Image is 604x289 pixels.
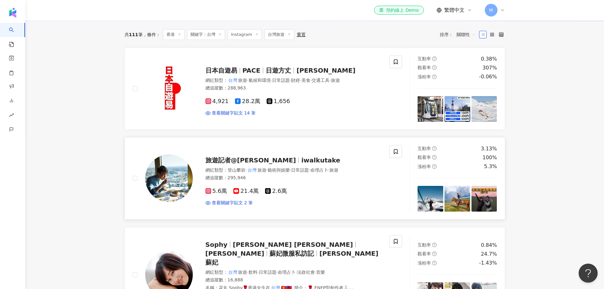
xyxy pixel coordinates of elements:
span: 28.2萬 [235,98,260,105]
span: 漲粉率 [418,74,431,79]
span: question-circle [432,56,437,61]
span: question-circle [432,261,437,265]
span: Instagram [228,29,262,40]
span: question-circle [432,164,437,169]
span: 條件 ： [143,32,160,37]
span: · [296,270,297,275]
span: · [310,78,312,83]
span: 查看關鍵字貼文 14 筆 [212,110,256,116]
span: [PERSON_NAME] 蘇妃 [205,250,379,266]
span: · [276,270,278,275]
span: 1,656 [267,98,290,105]
div: 0.38% [481,56,497,62]
span: · [271,78,272,83]
img: post-image [471,96,497,122]
span: 5.6萬 [205,188,227,194]
span: 關聯性 [457,30,476,40]
span: question-circle [432,146,437,151]
span: 111 [129,32,138,37]
div: 3.13% [481,145,497,152]
img: post-image [445,96,470,122]
div: 共 筆 [125,32,143,37]
img: post-image [445,186,470,212]
span: 命理占卜 [310,167,328,173]
span: 互動率 [418,242,431,247]
span: 旅遊 [329,167,338,173]
a: 查看關鍵字貼文 14 筆 [205,110,256,116]
span: rise [9,109,14,123]
span: question-circle [432,252,437,256]
img: KOL Avatar [145,154,193,202]
span: 台灣旅遊 [264,29,294,40]
span: 飲料 [249,270,257,275]
span: [PERSON_NAME] [205,250,264,257]
span: 旅遊 [238,78,247,83]
span: 音樂 [316,270,325,275]
div: 重置 [297,32,306,37]
img: post-image [418,186,443,212]
a: 查看關鍵字貼文 2 筆 [205,200,253,206]
span: 觀看率 [418,251,431,256]
span: 漲粉率 [418,260,431,266]
span: 日遊方丈 [266,67,291,74]
span: 氣候和環境 [249,78,271,83]
span: · [290,167,291,173]
span: 日本自遊易 [205,67,237,74]
span: · [290,78,291,83]
div: 總追蹤數 ： 16,888 [205,277,382,283]
img: post-image [418,96,443,122]
iframe: Help Scout Beacon - Open [579,264,598,283]
span: 旅遊 [238,270,247,275]
span: 日常話題 [272,78,290,83]
span: 旅遊 [257,167,266,173]
span: 21.4萬 [233,188,259,194]
span: 日常話題 [291,167,309,173]
span: 2.6萬 [265,188,287,194]
span: question-circle [432,155,437,160]
span: 登山攀岩 [228,167,245,173]
span: 觀看率 [418,65,431,70]
span: Sophy [205,241,228,248]
span: question-circle [432,75,437,79]
span: question-circle [432,243,437,247]
span: 漲粉率 [418,164,431,169]
mark: 台灣 [247,167,257,174]
span: PACE [243,67,261,74]
span: [PERSON_NAME] [296,67,355,74]
div: 網紅類型 ： [205,269,382,276]
div: 網紅類型 ： [205,167,382,174]
div: 總追蹤數 ： 295,946 [205,175,382,181]
span: 財經 [291,78,300,83]
span: 法政社會 [297,270,315,275]
img: post-image [471,186,497,212]
span: · [247,78,248,83]
span: · [309,167,310,173]
span: iwalkutake [301,156,340,164]
span: 香港 [163,29,185,40]
span: 關鍵字：台灣 [187,29,225,40]
span: · [257,270,259,275]
span: 查看關鍵字貼文 2 筆 [212,200,253,206]
span: question-circle [432,65,437,70]
img: KOL Avatar [145,65,193,112]
span: 交通工具 [312,78,329,83]
span: 旅遊記者@[PERSON_NAME] [205,156,296,164]
span: 繁體中文 [444,7,464,14]
span: 美食 [302,78,310,83]
span: [PERSON_NAME] [PERSON_NAME] [233,241,353,248]
span: · [300,78,301,83]
div: 總追蹤數 ： 288,963 [205,85,382,91]
a: 預約線上 Demo [374,6,424,15]
span: 日常話題 [259,270,276,275]
a: KOL Avatar日本自遊易PACE日遊方丈[PERSON_NAME]網紅類型：台灣旅遊·氣候和環境·日常話題·財經·美食·交通工具·旅遊總追蹤數：288,9634,92128.2萬1,656... [125,48,505,130]
div: 0.84% [481,242,497,249]
mark: 台灣 [228,77,238,84]
span: · [328,167,329,173]
span: 蘇妃微服私訪記 [270,250,314,257]
span: · [315,270,316,275]
span: 藝術與娛樂 [268,167,290,173]
span: 觀看率 [418,155,431,160]
div: 100% [483,154,497,161]
span: · [329,78,331,83]
span: M [489,7,493,14]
